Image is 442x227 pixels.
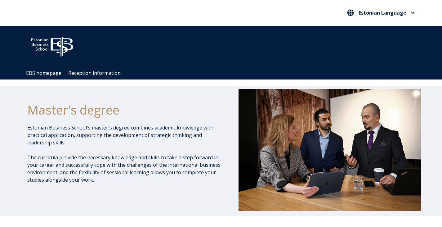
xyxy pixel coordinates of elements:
[68,70,121,76] font: Reception information
[27,124,213,146] font: Estonian Business School's master's degree combines academic knowledge with practical application...
[27,154,221,183] font: The curricula provide the necessary knowledge and skills to take a step forward in your career an...
[27,101,119,118] font: Master's degree
[346,8,417,18] nav: Choose your language
[26,70,61,76] font: EBS homepage
[359,9,406,16] font: Estonian Language
[346,8,417,18] button: Estonian Language
[23,67,426,79] div: Navigation Menu
[26,32,78,59] img: ebs_logo2016_white
[239,89,421,211] img: DSC_1073
[198,43,286,50] font: Community for Growth and Response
